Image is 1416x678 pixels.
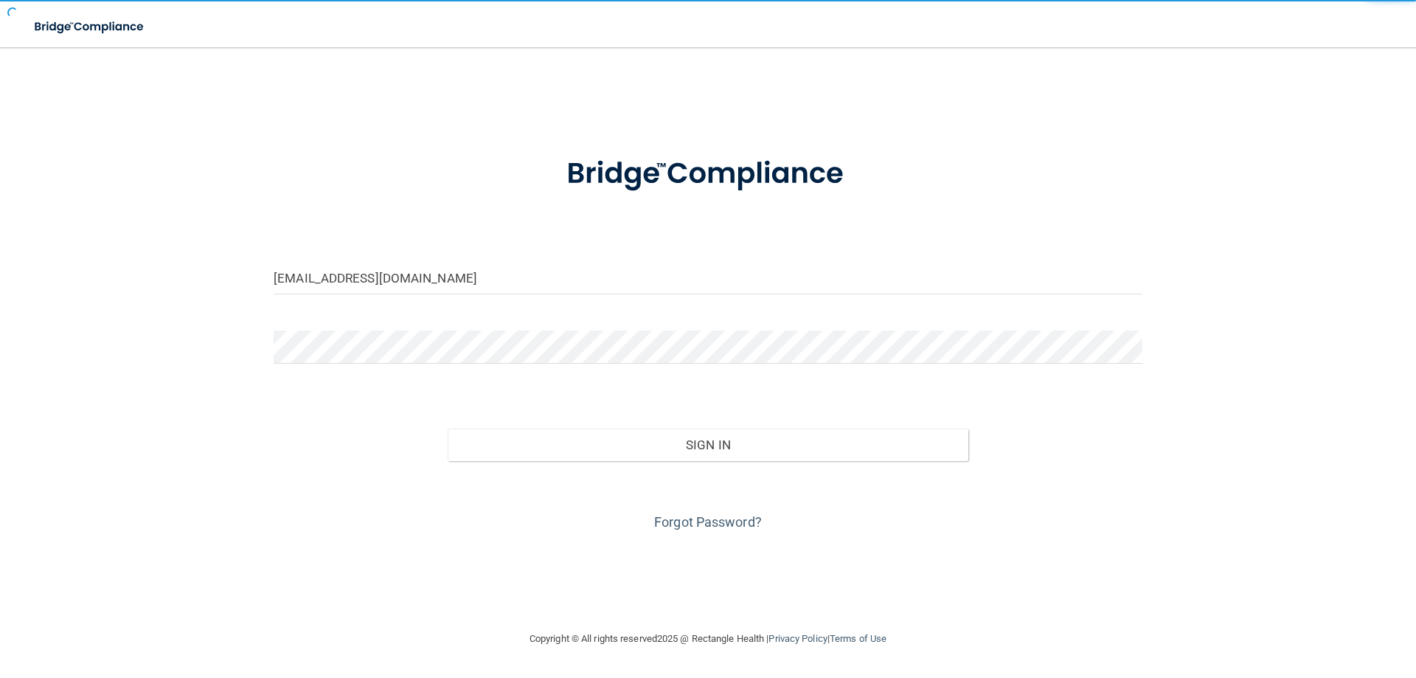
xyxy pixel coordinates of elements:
a: Forgot Password? [654,514,762,530]
a: Terms of Use [830,633,886,644]
img: bridge_compliance_login_screen.278c3ca4.svg [22,12,158,42]
a: Privacy Policy [768,633,827,644]
input: Email [274,261,1142,294]
img: bridge_compliance_login_screen.278c3ca4.svg [536,136,880,212]
button: Sign In [448,429,969,461]
div: Copyright © All rights reserved 2025 @ Rectangle Health | | [439,615,977,663]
